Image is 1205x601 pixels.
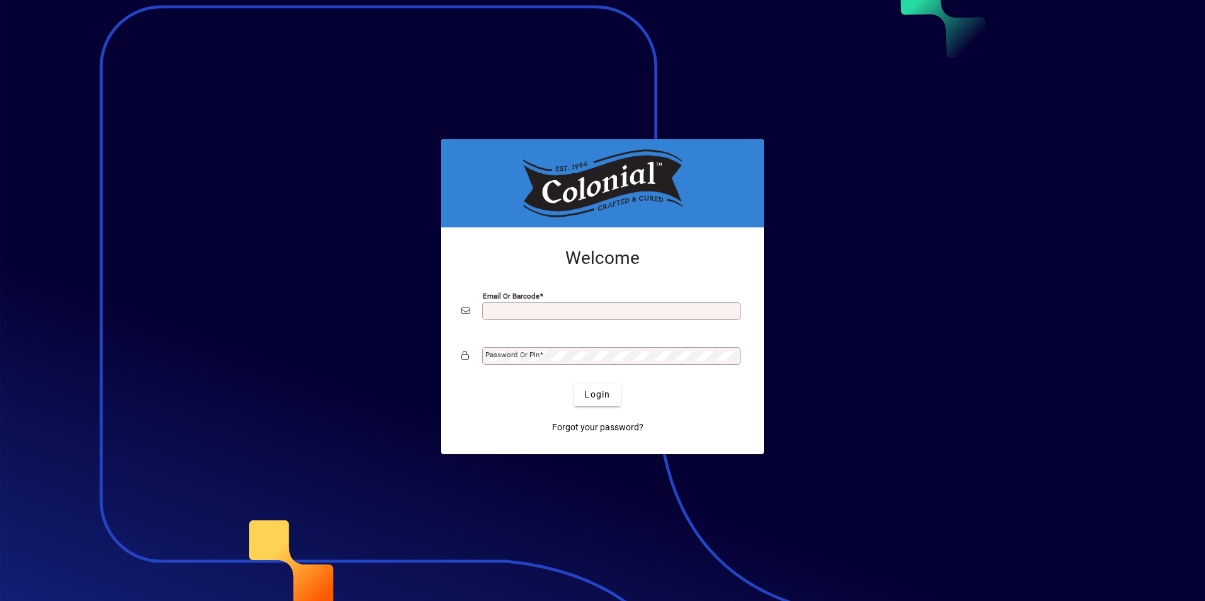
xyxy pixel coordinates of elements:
h2: Welcome [461,248,744,269]
span: Forgot your password? [552,421,643,434]
mat-label: Password or Pin [485,350,539,359]
a: Forgot your password? [547,416,649,439]
button: Login [574,384,620,406]
span: Login [584,388,610,401]
mat-label: Email or Barcode [483,291,539,300]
